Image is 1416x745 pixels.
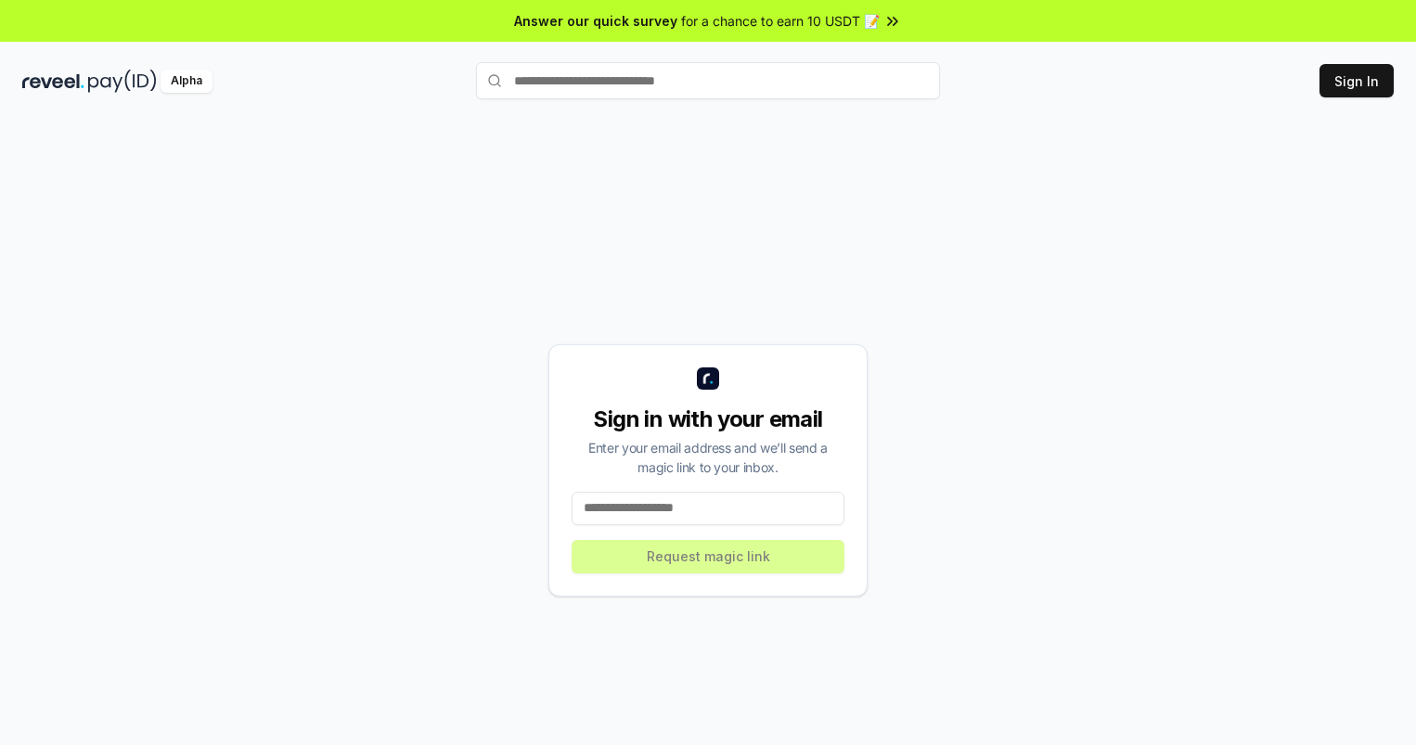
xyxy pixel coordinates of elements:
img: reveel_dark [22,70,84,93]
div: Alpha [161,70,212,93]
span: Answer our quick survey [514,11,677,31]
div: Sign in with your email [572,405,844,434]
img: pay_id [88,70,157,93]
button: Sign In [1319,64,1394,97]
div: Enter your email address and we’ll send a magic link to your inbox. [572,438,844,477]
img: logo_small [697,367,719,390]
span: for a chance to earn 10 USDT 📝 [681,11,880,31]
